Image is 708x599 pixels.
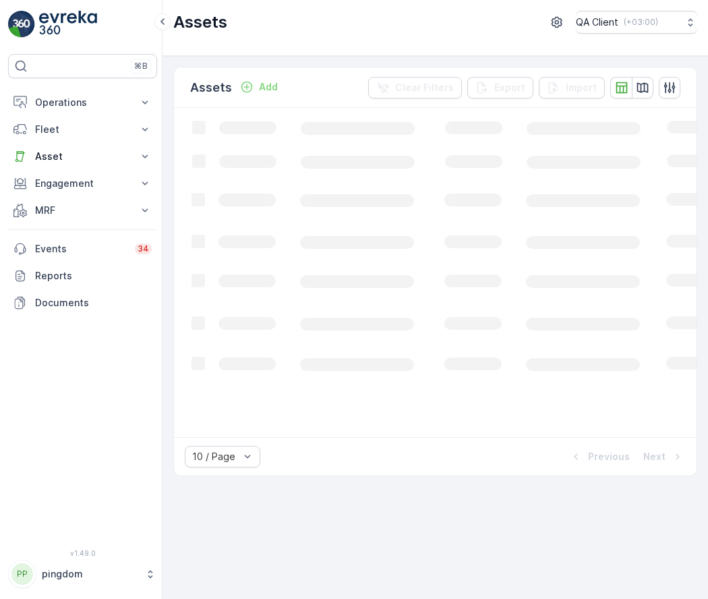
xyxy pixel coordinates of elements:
[35,296,152,310] p: Documents
[39,11,97,38] img: logo_light-DOdMpM7g.png
[235,79,283,95] button: Add
[8,116,157,143] button: Fleet
[259,80,278,94] p: Add
[35,177,130,190] p: Engagement
[8,560,157,588] button: PPpingdom
[8,11,35,38] img: logo
[138,244,149,254] p: 34
[134,61,148,72] p: ⌘B
[35,150,130,163] p: Asset
[8,549,157,557] span: v 1.49.0
[8,262,157,289] a: Reports
[566,81,597,94] p: Import
[42,567,138,581] p: pingdom
[35,96,130,109] p: Operations
[368,77,462,98] button: Clear Filters
[8,235,157,262] a: Events34
[395,81,454,94] p: Clear Filters
[35,242,127,256] p: Events
[8,197,157,224] button: MRF
[467,77,533,98] button: Export
[624,17,658,28] p: ( +03:00 )
[35,204,130,217] p: MRF
[588,450,630,463] p: Previous
[173,11,227,33] p: Assets
[494,81,525,94] p: Export
[568,449,631,465] button: Previous
[8,143,157,170] button: Asset
[8,170,157,197] button: Engagement
[11,563,33,585] div: PP
[35,269,152,283] p: Reports
[642,449,686,465] button: Next
[35,123,130,136] p: Fleet
[539,77,605,98] button: Import
[643,450,666,463] p: Next
[190,78,232,97] p: Assets
[8,289,157,316] a: Documents
[576,16,618,29] p: QA Client
[8,89,157,116] button: Operations
[576,11,697,34] button: QA Client(+03:00)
